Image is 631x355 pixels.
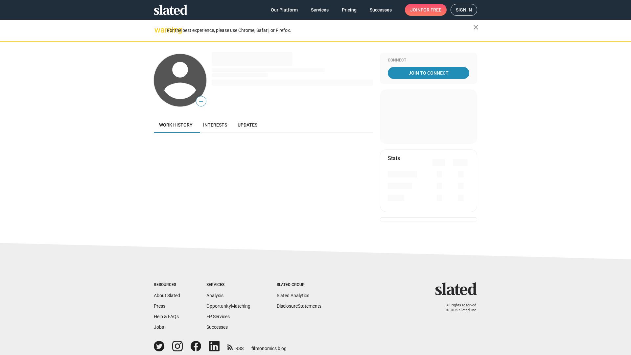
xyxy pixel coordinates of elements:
a: Interests [198,117,232,133]
a: DisclosureStatements [277,303,321,309]
a: Press [154,303,165,309]
a: Jobs [154,324,164,330]
a: Join To Connect [388,67,469,79]
a: Work history [154,117,198,133]
a: Sign in [451,4,477,16]
a: Our Platform [266,4,303,16]
span: Sign in [456,4,472,15]
span: Join [410,4,441,16]
span: Services [311,4,329,16]
span: for free [421,4,441,16]
div: Connect [388,58,469,63]
a: Successes [206,324,228,330]
p: All rights reserved. © 2025 Slated, Inc. [439,303,477,313]
span: Our Platform [271,4,298,16]
span: Interests [203,122,227,128]
a: Analysis [206,293,223,298]
a: About Slated [154,293,180,298]
mat-card-title: Stats [388,155,400,162]
div: For the best experience, please use Chrome, Safari, or Firefox. [167,26,473,35]
a: EP Services [206,314,230,319]
a: Pricing [337,4,362,16]
mat-icon: warning [154,26,162,34]
span: Successes [370,4,392,16]
a: filmonomics blog [251,340,287,352]
a: Slated Analytics [277,293,309,298]
span: Work history [159,122,193,128]
a: Help & FAQs [154,314,179,319]
span: Pricing [342,4,357,16]
a: Joinfor free [405,4,447,16]
span: Join To Connect [389,67,468,79]
a: Successes [364,4,397,16]
a: RSS [227,342,244,352]
a: OpportunityMatching [206,303,250,309]
div: Resources [154,282,180,288]
a: Updates [232,117,263,133]
span: Updates [238,122,257,128]
div: Services [206,282,250,288]
div: Slated Group [277,282,321,288]
span: film [251,346,259,351]
mat-icon: close [472,23,480,31]
span: — [196,97,206,106]
a: Services [306,4,334,16]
